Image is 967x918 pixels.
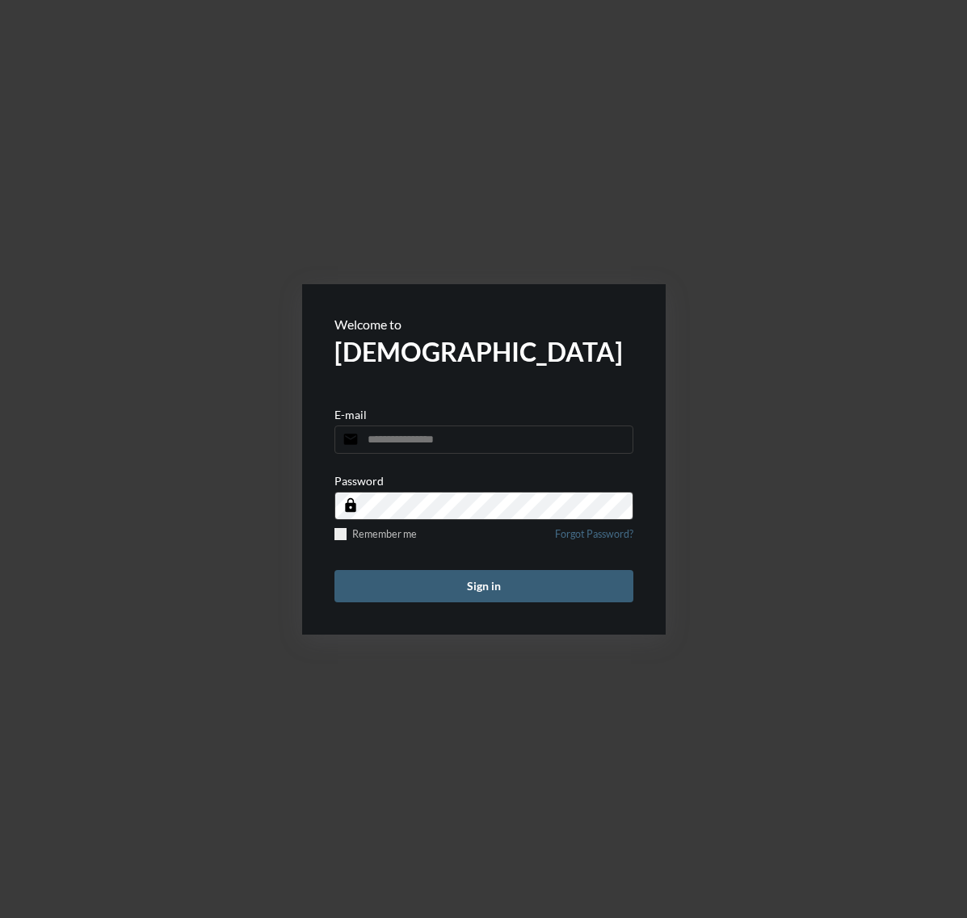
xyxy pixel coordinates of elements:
[555,528,633,550] a: Forgot Password?
[334,570,633,602] button: Sign in
[334,528,417,540] label: Remember me
[334,408,367,421] p: E-mail
[334,336,633,367] h2: [DEMOGRAPHIC_DATA]
[334,316,633,332] p: Welcome to
[334,474,384,488] p: Password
